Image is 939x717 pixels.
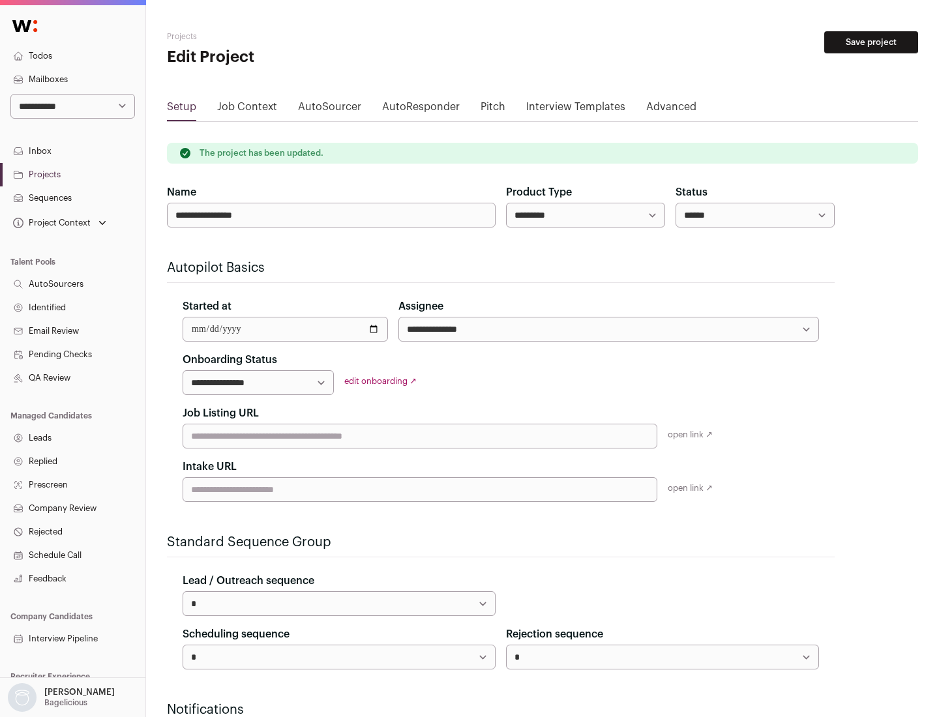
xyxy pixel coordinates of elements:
label: Name [167,184,196,200]
label: Onboarding Status [183,352,277,368]
label: Job Listing URL [183,405,259,421]
a: Pitch [481,99,505,120]
a: edit onboarding ↗ [344,377,417,385]
h1: Edit Project [167,47,417,68]
label: Rejection sequence [506,626,603,642]
label: Scheduling sequence [183,626,290,642]
img: Wellfound [5,13,44,39]
label: Intake URL [183,459,237,475]
label: Product Type [506,184,572,200]
h2: Autopilot Basics [167,259,835,277]
label: Status [676,184,708,200]
div: Project Context [10,218,91,228]
label: Lead / Outreach sequence [183,573,314,589]
p: The project has been updated. [200,148,323,158]
a: AutoResponder [382,99,460,120]
h2: Standard Sequence Group [167,533,835,551]
button: Open dropdown [10,214,109,232]
a: Advanced [646,99,696,120]
img: nopic.png [8,683,37,712]
a: AutoSourcer [298,99,361,120]
a: Interview Templates [526,99,625,120]
button: Save project [824,31,918,53]
button: Open dropdown [5,683,117,712]
label: Started at [183,299,231,314]
p: Bagelicious [44,697,87,708]
label: Assignee [398,299,443,314]
a: Job Context [217,99,277,120]
a: Setup [167,99,196,120]
h2: Projects [167,31,417,42]
p: [PERSON_NAME] [44,687,115,697]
